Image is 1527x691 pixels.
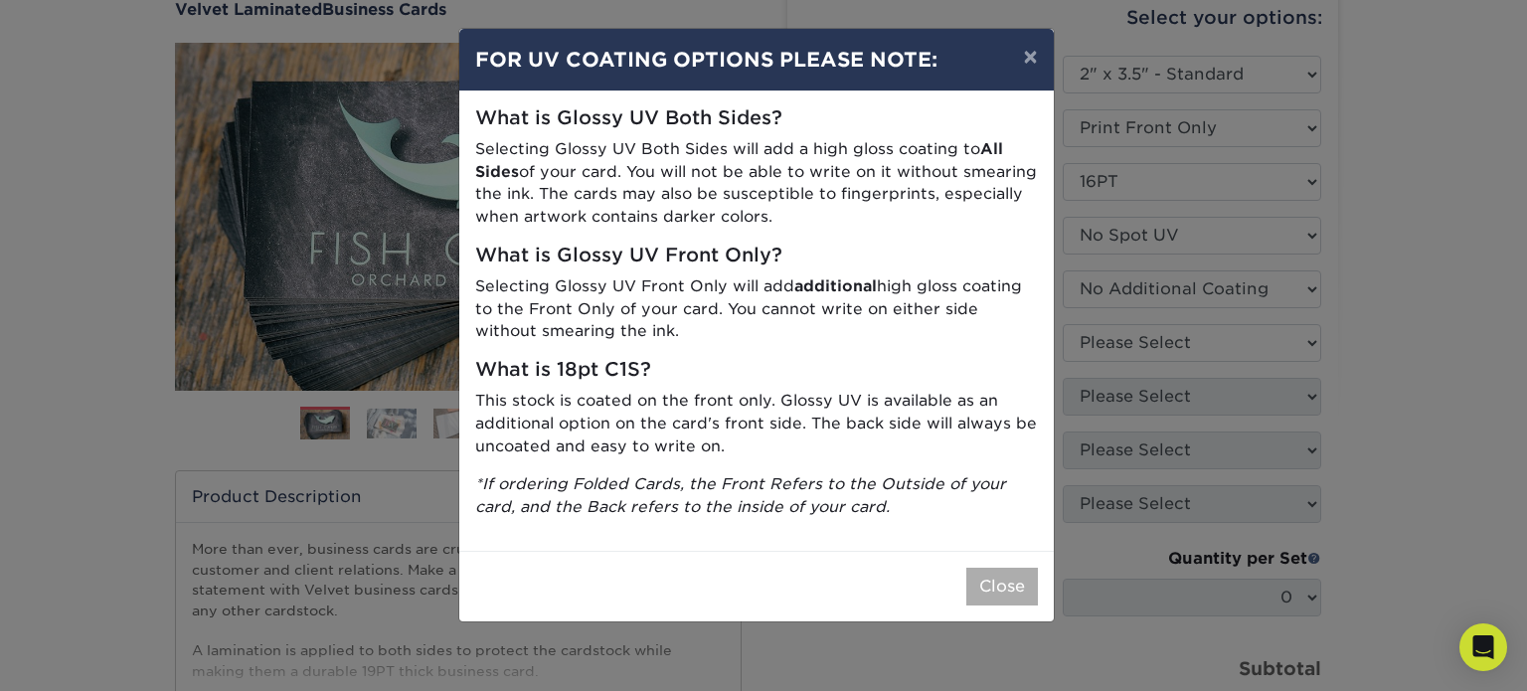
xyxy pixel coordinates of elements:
h5: What is Glossy UV Front Only? [475,245,1038,267]
div: Open Intercom Messenger [1459,623,1507,671]
strong: All Sides [475,139,1003,181]
p: Selecting Glossy UV Both Sides will add a high gloss coating to of your card. You will not be abl... [475,138,1038,229]
i: *If ordering Folded Cards, the Front Refers to the Outside of your card, and the Back refers to t... [475,474,1006,516]
p: This stock is coated on the front only. Glossy UV is available as an additional option on the car... [475,390,1038,457]
button: × [1007,29,1053,85]
h5: What is 18pt C1S? [475,359,1038,382]
h5: What is Glossy UV Both Sides? [475,107,1038,130]
p: Selecting Glossy UV Front Only will add high gloss coating to the Front Only of your card. You ca... [475,275,1038,343]
strong: additional [794,276,877,295]
button: Close [966,568,1038,605]
h4: FOR UV COATING OPTIONS PLEASE NOTE: [475,45,1038,75]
